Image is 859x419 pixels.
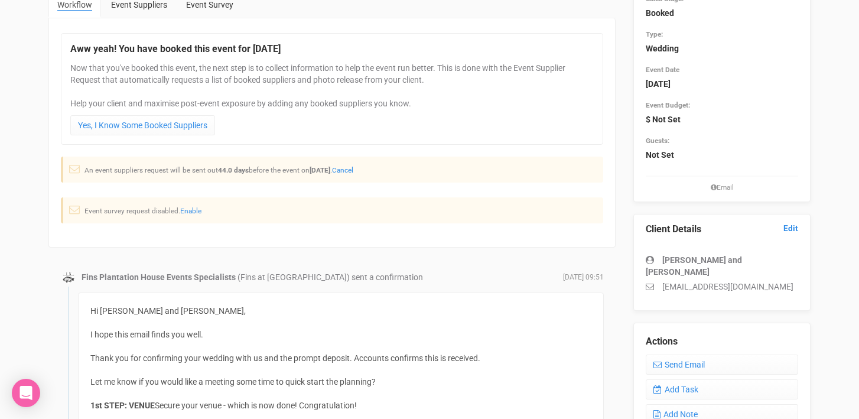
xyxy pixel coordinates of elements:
[84,207,201,215] small: Event survey request disabled.
[90,330,203,339] span: I hope this email finds you well.
[84,166,353,174] small: An event suppliers request will be sent out before the event on .
[646,255,742,277] strong: [PERSON_NAME] and [PERSON_NAME]
[563,272,604,282] span: [DATE] 09:51
[646,66,679,74] small: Event Date
[70,43,594,56] legend: Aww yeah! You have booked this event for [DATE]
[646,137,669,145] small: Guests:
[646,30,663,38] small: Type:
[63,272,74,284] img: data
[310,166,330,174] strong: [DATE]
[646,8,674,18] strong: Booked
[646,223,798,236] legend: Client Details
[82,272,236,282] strong: Fins Plantation House Events Specialists
[180,207,201,215] a: Enable
[783,223,798,234] a: Edit
[646,101,690,109] small: Event Budget:
[237,272,423,282] span: (Fins at [GEOGRAPHIC_DATA]) sent a confirmation
[646,335,798,349] legend: Actions
[90,353,480,386] span: Thank you for confirming your wedding with us and the prompt deposit. Accounts confirms this is r...
[155,401,357,410] span: Secure your venue - which is now done! Congratulation!
[218,166,249,174] strong: 44.0 days
[646,79,671,89] strong: [DATE]
[646,379,798,399] a: Add Task
[90,401,155,410] strong: 1st STEP: VENUE
[646,355,798,375] a: Send Email
[70,115,215,135] a: Yes, I Know Some Booked Suppliers
[70,62,594,109] p: Now that you've booked this event, the next step is to collect information to help the event run ...
[646,44,679,53] strong: Wedding
[646,115,681,124] strong: $ Not Set
[646,281,798,293] p: [EMAIL_ADDRESS][DOMAIN_NAME]
[332,166,353,174] a: Cancel
[646,150,674,160] strong: Not Set
[12,379,40,407] div: Open Intercom Messenger
[646,183,798,193] small: Email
